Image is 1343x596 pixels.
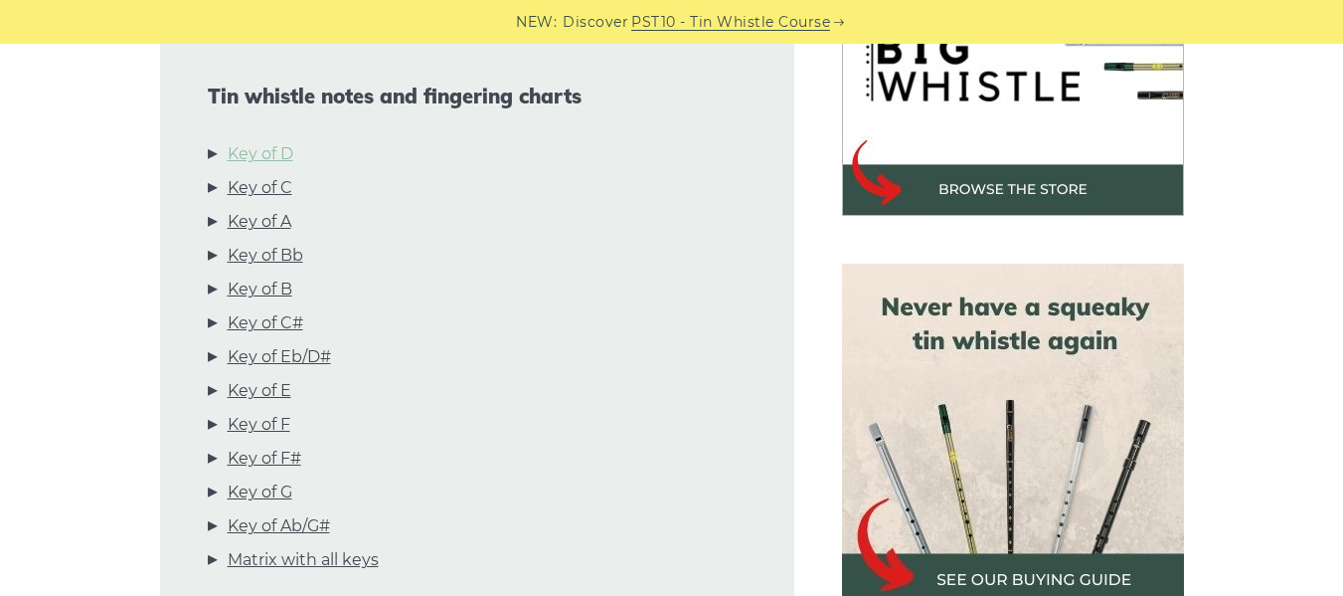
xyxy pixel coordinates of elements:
a: Key of D [228,141,293,167]
a: Key of F# [228,446,301,472]
a: Key of Bb [228,243,303,269]
a: Key of F [228,412,290,438]
span: Tin whistle notes and fingering charts [208,85,747,108]
a: Key of G [228,480,292,505]
a: Key of Eb/D# [228,344,331,370]
a: PST10 - Tin Whistle Course [631,11,830,34]
a: Key of A [228,209,291,235]
a: Key of C# [228,310,303,336]
a: Key of B [228,277,292,302]
span: Discover [563,11,628,34]
a: Key of E [228,378,291,404]
span: NEW: [516,11,557,34]
a: Key of C [228,175,292,201]
a: Key of Ab/G# [228,513,330,539]
a: Matrix with all keys [228,547,379,573]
